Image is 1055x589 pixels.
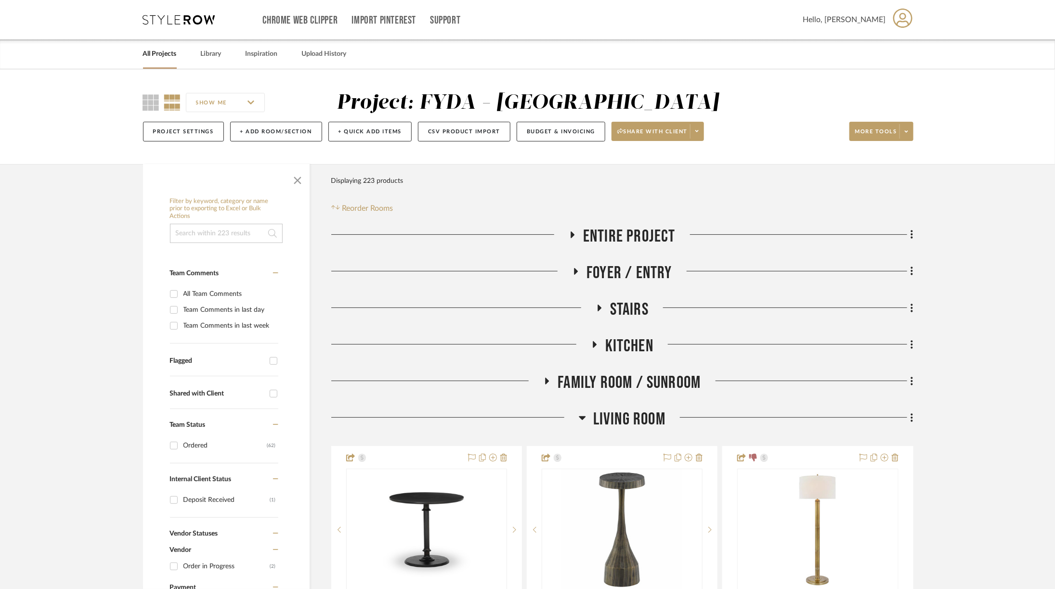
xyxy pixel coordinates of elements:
span: Foyer / Entry [586,263,672,283]
span: Share with client [617,128,688,142]
button: CSV Product Import [418,122,510,141]
div: Team Comments in last week [183,318,276,333]
div: Project: FYDA - [GEOGRAPHIC_DATA] [337,93,719,113]
span: Internal Client Status [170,476,232,483]
button: Project Settings [143,122,224,141]
span: Hello, [PERSON_NAME] [803,14,886,26]
span: More tools [855,128,897,142]
div: Displaying 223 products [331,171,404,191]
span: Stairs [610,299,649,320]
a: Inspiration [246,48,278,61]
span: Entire Project [583,226,676,247]
div: All Team Comments [183,286,276,302]
button: + Add Room/Section [230,122,322,141]
button: + Quick Add Items [328,122,412,141]
span: Team Status [170,422,206,428]
div: Team Comments in last day [183,302,276,318]
input: Search within 223 results [170,224,283,243]
div: Ordered [183,438,267,453]
a: Library [201,48,221,61]
button: Share with client [612,122,704,141]
div: Deposit Received [183,492,270,508]
div: (2) [270,559,276,574]
div: (1) [270,492,276,508]
div: Flagged [170,357,265,365]
span: Family Room / Sunroom [558,372,701,393]
div: Order in Progress [183,559,270,574]
div: (62) [267,438,276,453]
span: Reorder Rooms [342,203,393,214]
span: Vendor [170,547,192,553]
button: Close [288,169,307,188]
h6: Filter by keyword, category or name prior to exporting to Excel or Bulk Actions [170,198,283,220]
a: All Projects [143,48,177,61]
a: Support [430,16,460,25]
a: Upload History [302,48,347,61]
span: Living Room [593,409,665,430]
button: Budget & Invoicing [517,122,605,141]
a: Chrome Web Clipper [263,16,338,25]
span: Vendor Statuses [170,530,218,537]
div: Shared with Client [170,390,265,398]
span: Kitchen [605,336,653,357]
button: More tools [849,122,913,141]
a: Import Pinterest [352,16,416,25]
button: Reorder Rooms [331,203,393,214]
span: Team Comments [170,270,219,277]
